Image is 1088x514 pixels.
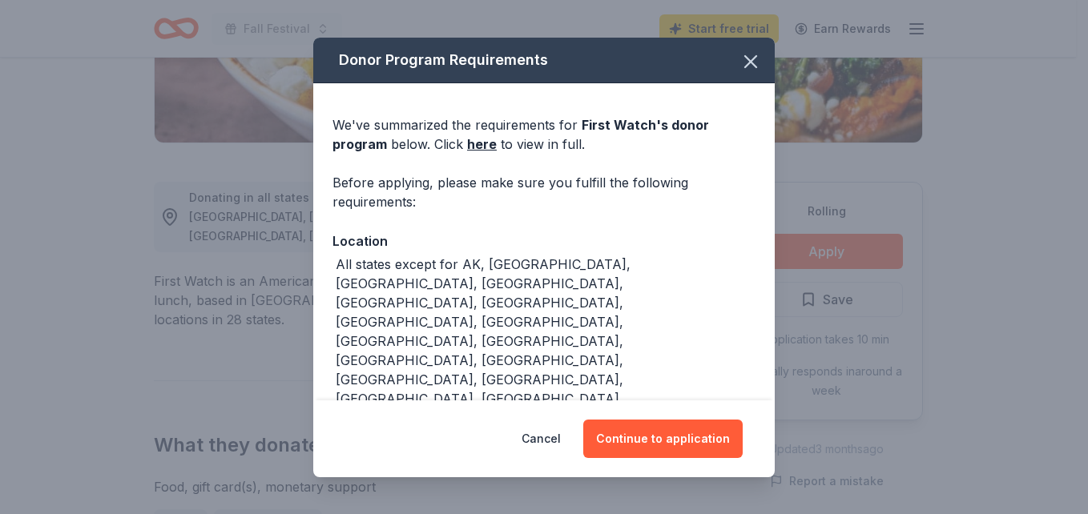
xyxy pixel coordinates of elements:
div: We've summarized the requirements for below. Click to view in full. [332,115,756,154]
div: Donor Program Requirements [313,38,775,83]
button: Cancel [522,420,561,458]
div: Before applying, please make sure you fulfill the following requirements: [332,173,756,211]
div: All states except for AK, [GEOGRAPHIC_DATA], [GEOGRAPHIC_DATA], [GEOGRAPHIC_DATA], [GEOGRAPHIC_DA... [336,255,756,466]
a: here [467,135,497,154]
button: Continue to application [583,420,743,458]
div: Location [332,231,756,251]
